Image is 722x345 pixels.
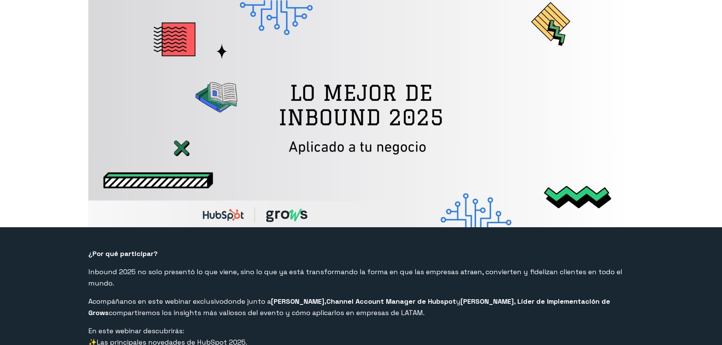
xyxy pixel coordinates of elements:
[684,309,722,345] iframe: Chat Widget
[88,267,622,287] span: Inbound 2025 no solo presentó lo que viene, sino lo que ya está transformando la forma en que las...
[88,326,184,335] span: En este webinar descubrirás:
[326,297,456,306] span: Channel Account Manager de Hubspot
[271,297,326,306] strong: [PERSON_NAME],
[88,249,158,258] span: ¿Por qué participar?
[88,297,224,306] span: Acompáñanos en este webinar exclusivo
[88,297,610,317] span: donde junto a y compartiremos los insights más valiosos del evento y cómo aplicarlos en empresas ...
